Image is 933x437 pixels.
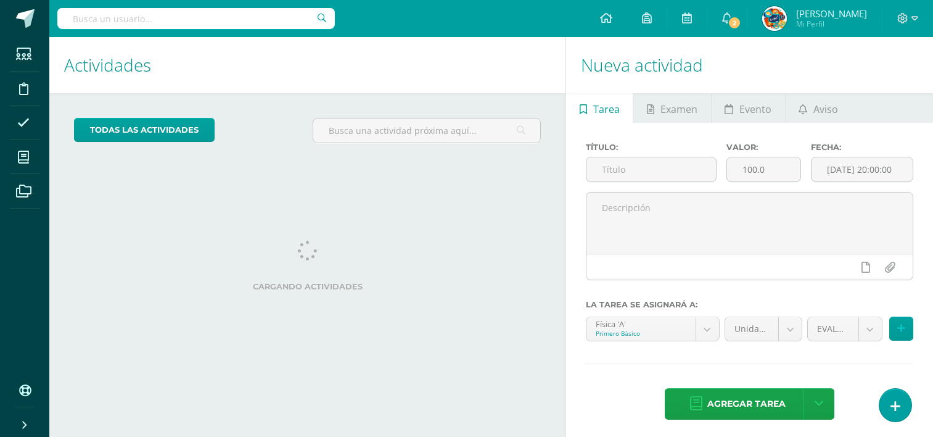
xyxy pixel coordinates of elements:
input: Busca una actividad próxima aquí... [313,119,541,143]
a: Tarea [566,93,633,123]
label: Valor: [726,143,801,152]
a: Evento [712,93,785,123]
input: Título [586,157,716,181]
label: Cargando actividades [74,282,541,291]
a: todas las Actividades [74,118,215,142]
span: Unidad 4 [734,317,770,341]
span: Tarea [593,94,620,124]
h1: Actividades [64,37,551,93]
a: Unidad 4 [725,317,802,341]
div: Física 'A' [596,317,686,329]
input: Puntos máximos [727,157,800,181]
label: Título: [586,143,717,152]
input: Busca un usuario... [57,8,335,29]
input: Fecha de entrega [812,157,913,181]
a: Aviso [786,93,852,123]
a: Física 'A'Primero Básico [586,317,718,341]
span: Aviso [813,94,838,124]
span: EVALUACIÓN (25.0%) [817,317,849,341]
a: EVALUACIÓN (25.0%) [808,317,882,341]
div: Primero Básico [596,329,686,338]
span: Mi Perfil [796,19,867,29]
img: abd839f55beb936cabe054a18cc63a1f.png [762,6,787,31]
span: 2 [727,16,741,30]
a: Examen [633,93,710,123]
label: La tarea se asignará a: [586,300,913,309]
span: Agregar tarea [707,389,786,419]
label: Fecha: [811,143,913,152]
span: [PERSON_NAME] [796,7,867,20]
span: Evento [739,94,771,124]
h1: Nueva actividad [581,37,918,93]
span: Examen [660,94,697,124]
